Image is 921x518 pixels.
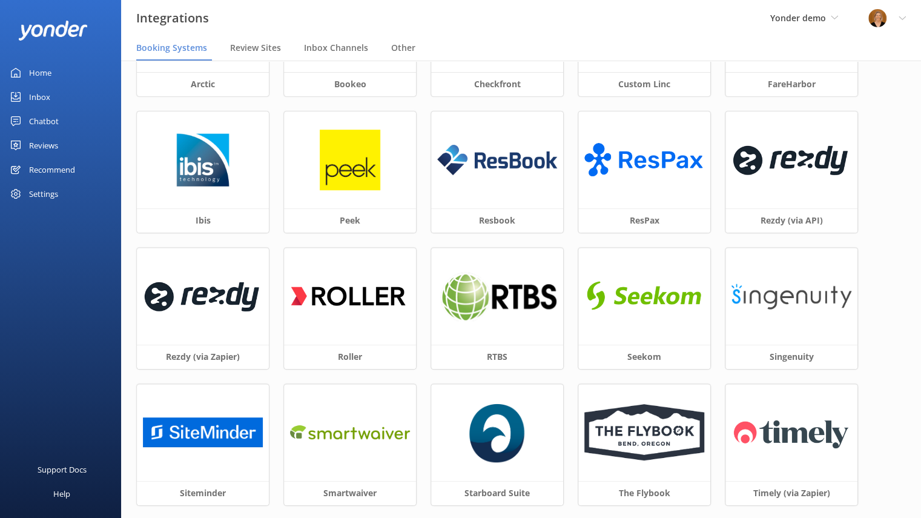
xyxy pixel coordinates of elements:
h3: Smartwaiver [284,481,416,505]
div: Chatbot [29,109,59,133]
div: Inbox [29,85,50,109]
h3: The Flybook [578,481,710,505]
img: 1624324453..png [731,134,851,185]
img: peek_logo.png [320,130,380,190]
h3: ResPax [578,208,710,233]
img: 1629776749..png [173,130,233,190]
h3: Integrations [136,8,209,28]
h3: Starboard Suite [431,481,563,505]
img: 1-1617059290.jpg [868,9,886,27]
h3: Seekom [578,345,710,369]
img: 1624324537..png [437,271,557,322]
h3: Siteminder [137,481,269,505]
h3: Timely (via Zapier) [725,481,857,505]
h3: Resbook [431,208,563,233]
span: Booking Systems [136,42,207,54]
img: flybook_logo.png [584,404,704,460]
h3: Singenuity [725,345,857,369]
div: Help [53,482,70,506]
h3: Rezdy (via API) [725,208,857,233]
img: 1616660206..png [290,270,410,322]
h3: Arctic [137,72,269,96]
img: singenuity_logo.png [731,282,851,310]
div: Reviews [29,133,58,158]
img: 1619648023..png [731,409,851,456]
img: yonder-white-logo.png [18,21,88,41]
h3: Peek [284,208,416,233]
span: Other [391,42,415,54]
img: 1710292409..png [143,417,263,447]
div: Recommend [29,158,75,182]
h3: FareHarbor [725,72,857,96]
div: Home [29,61,51,85]
img: 1756262149..png [469,402,525,463]
h3: Custom Linc [578,72,710,96]
img: resbook_logo.png [437,145,557,175]
img: 1619647509..png [143,270,263,322]
h3: Rezdy (via Zapier) [137,345,269,369]
h3: Bookeo [284,72,416,96]
img: 1616638368..png [584,273,704,319]
div: Settings [29,182,58,206]
span: Review Sites [230,42,281,54]
h3: RTBS [431,345,563,369]
div: Support Docs [38,457,87,482]
img: ResPax [584,136,704,183]
span: Yonder demo [770,12,826,24]
span: Inbox Channels [304,42,368,54]
img: 1650579744..png [290,419,410,446]
h3: Roller [284,345,416,369]
h3: Checkfront [431,72,563,96]
h3: Ibis [137,208,269,233]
